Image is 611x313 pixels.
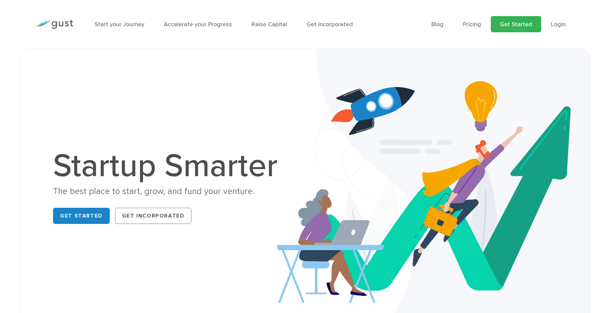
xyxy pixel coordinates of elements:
h1: Startup Smarter [53,150,285,182]
a: Accelerate your Progress [164,21,232,28]
a: Login [551,21,566,28]
a: Get Incorporated [115,208,192,224]
a: Blog [431,21,443,28]
a: Raise Capital [251,21,287,28]
a: Start your Journey [95,21,144,28]
a: Pricing [463,21,481,28]
a: Get Started [491,16,541,32]
a: Get Incorporated [307,21,353,28]
a: Get Started [53,208,110,224]
img: Gust Logo [36,20,73,29]
div: The best place to start, grow, and fund your venture. [53,186,285,197]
